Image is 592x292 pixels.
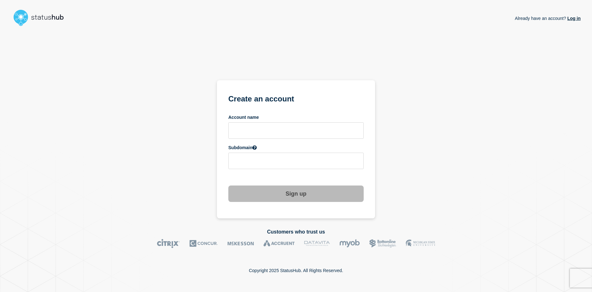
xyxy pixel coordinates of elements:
[228,94,364,109] h1: Create an account
[11,8,71,28] img: StatusHub logo
[189,239,218,248] img: Concur logo
[406,239,435,248] img: MSU logo
[228,115,259,120] span: Account name
[304,239,330,248] img: DataVita logo
[263,239,295,248] img: Accruent logo
[249,268,343,273] p: Copyright 2025 StatusHub. All Rights Reserved.
[515,11,581,26] p: Already have an account?
[339,239,360,248] img: myob logo
[157,239,180,248] img: Citrix logo
[228,145,257,150] span: Subdomain
[369,239,396,248] img: Bottomline logo
[11,229,581,235] h2: Customers who trust us
[227,239,254,248] img: McKesson logo
[228,186,364,202] button: Sign up
[566,16,581,21] a: Log in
